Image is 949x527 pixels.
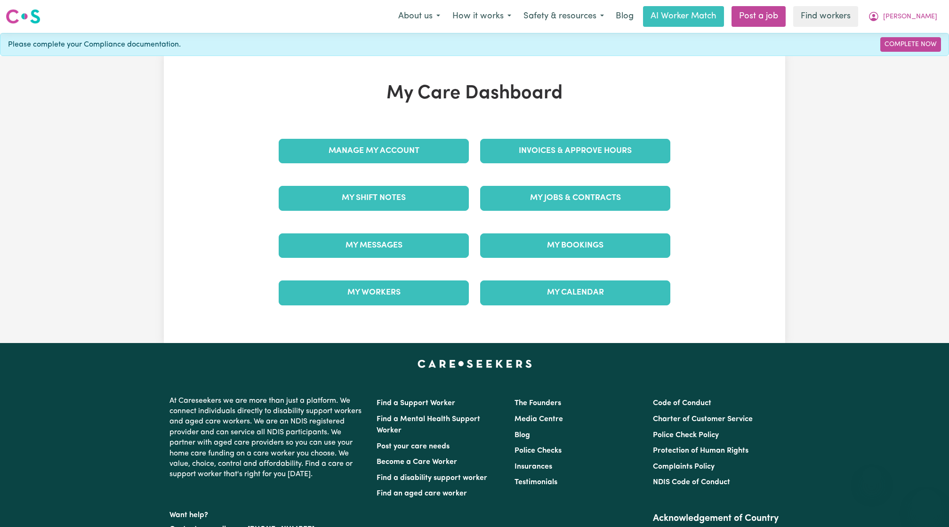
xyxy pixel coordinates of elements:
[377,458,457,466] a: Become a Care Worker
[732,6,786,27] a: Post a job
[279,139,469,163] a: Manage My Account
[515,415,563,423] a: Media Centre
[515,463,552,471] a: Insurances
[653,463,715,471] a: Complaints Policy
[880,37,941,52] a: Complete Now
[862,467,881,486] iframe: Close message
[515,447,562,455] a: Police Checks
[480,186,670,210] a: My Jobs & Contracts
[377,415,480,434] a: Find a Mental Health Support Worker
[279,280,469,305] a: My Workers
[515,399,561,407] a: The Founders
[862,7,943,26] button: My Account
[377,399,455,407] a: Find a Support Worker
[6,8,40,25] img: Careseekers logo
[653,479,730,486] a: NDIS Code of Conduct
[377,490,467,497] a: Find an aged care worker
[480,139,670,163] a: Invoices & Approve Hours
[446,7,517,26] button: How it works
[653,447,748,455] a: Protection of Human Rights
[653,415,753,423] a: Charter of Customer Service
[515,479,557,486] a: Testimonials
[377,474,487,482] a: Find a disability support worker
[6,6,40,27] a: Careseekers logo
[643,6,724,27] a: AI Worker Match
[610,6,639,27] a: Blog
[279,186,469,210] a: My Shift Notes
[480,233,670,258] a: My Bookings
[273,82,676,105] h1: My Care Dashboard
[8,39,181,50] span: Please complete your Compliance documentation.
[653,513,780,524] h2: Acknowledgement of Country
[279,233,469,258] a: My Messages
[653,431,719,439] a: Police Check Policy
[883,12,937,22] span: [PERSON_NAME]
[517,7,610,26] button: Safety & resources
[418,360,532,367] a: Careseekers home page
[653,399,711,407] a: Code of Conduct
[169,392,365,484] p: At Careseekers we are more than just a platform. We connect individuals directly to disability su...
[515,431,530,439] a: Blog
[392,7,446,26] button: About us
[169,506,365,520] p: Want help?
[480,280,670,305] a: My Calendar
[793,6,858,27] a: Find workers
[911,489,941,519] iframe: Button to launch messaging window
[377,443,450,450] a: Post your care needs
